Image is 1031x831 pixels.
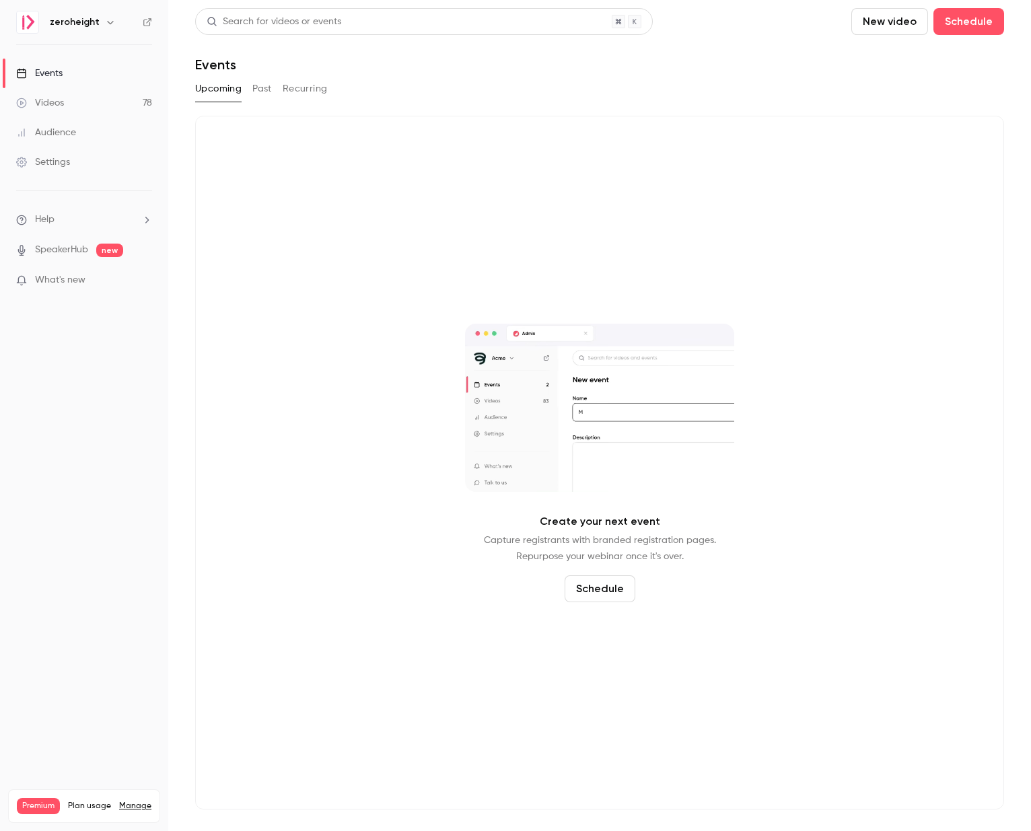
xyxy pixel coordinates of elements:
div: Events [16,67,63,80]
span: What's new [35,273,85,287]
li: help-dropdown-opener [16,213,152,227]
span: new [96,244,123,257]
div: Videos [16,96,64,110]
button: Upcoming [195,78,242,100]
p: Create your next event [540,513,660,530]
button: Recurring [283,78,328,100]
button: Schedule [933,8,1004,35]
a: Manage [119,801,151,811]
span: Help [35,213,55,227]
div: Audience [16,126,76,139]
h1: Events [195,57,236,73]
h6: zeroheight [50,15,100,29]
button: New video [851,8,928,35]
img: zeroheight [17,11,38,33]
div: Search for videos or events [207,15,341,29]
button: Schedule [565,575,635,602]
span: Premium [17,798,60,814]
a: SpeakerHub [35,243,88,257]
span: Plan usage [68,801,111,811]
p: Capture registrants with branded registration pages. Repurpose your webinar once it's over. [484,532,716,565]
button: Past [252,78,272,100]
div: Settings [16,155,70,169]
